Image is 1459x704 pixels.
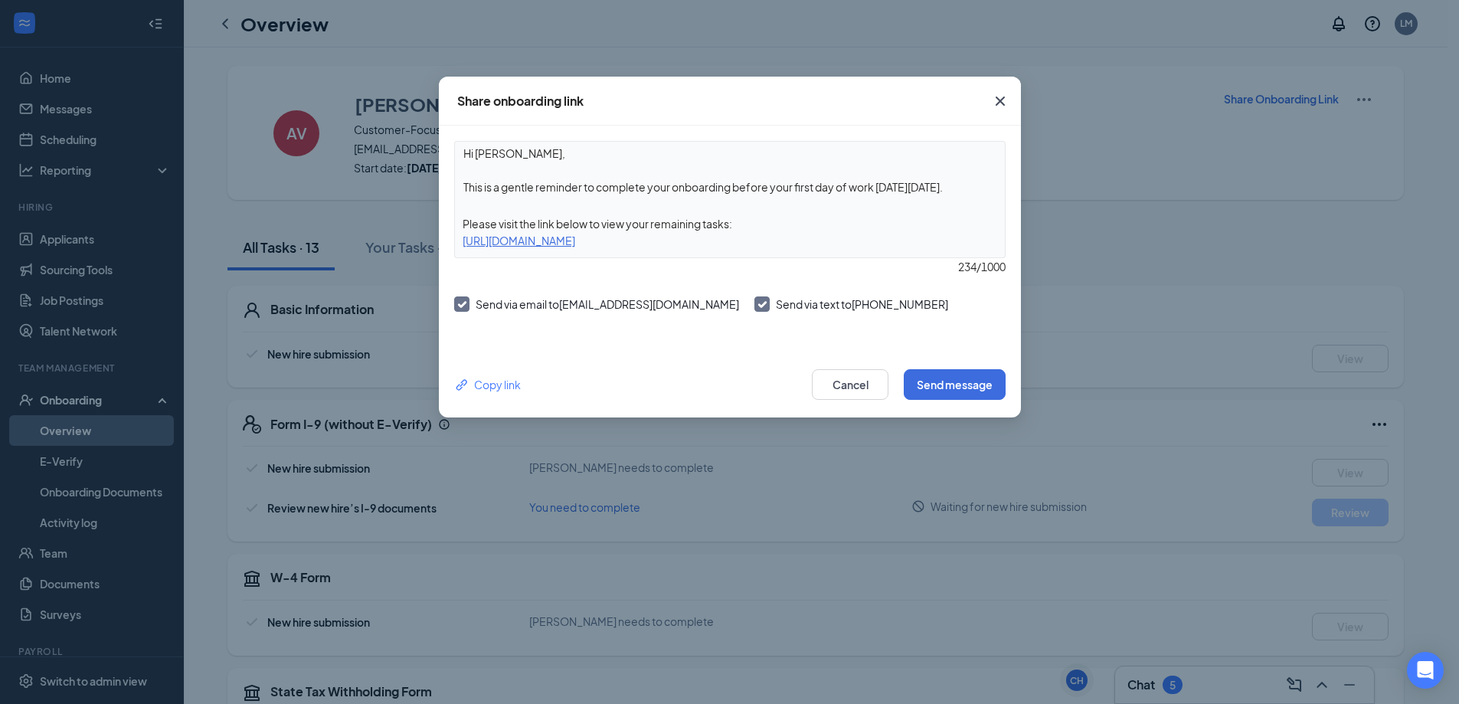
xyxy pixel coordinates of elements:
svg: Checkmark [755,298,768,311]
button: Cancel [812,369,888,400]
div: 234 / 1000 [454,258,1006,275]
div: Copy link [454,376,521,393]
button: Send message [904,369,1006,400]
svg: Checkmark [455,298,468,311]
span: Send via text to [PHONE_NUMBER] [776,297,948,311]
svg: Link [454,377,470,393]
textarea: Hi [PERSON_NAME], This is a gentle reminder to complete your onboarding before your first day of ... [455,142,1005,198]
button: Link Copy link [454,376,521,393]
button: Close [980,77,1021,126]
div: Share onboarding link [457,93,584,110]
div: Please visit the link below to view your remaining tasks: [455,215,1005,232]
svg: Cross [991,92,1009,110]
span: Send via email to [EMAIL_ADDRESS][DOMAIN_NAME] [476,297,739,311]
div: [URL][DOMAIN_NAME] [455,232,1005,249]
div: Open Intercom Messenger [1407,652,1444,689]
